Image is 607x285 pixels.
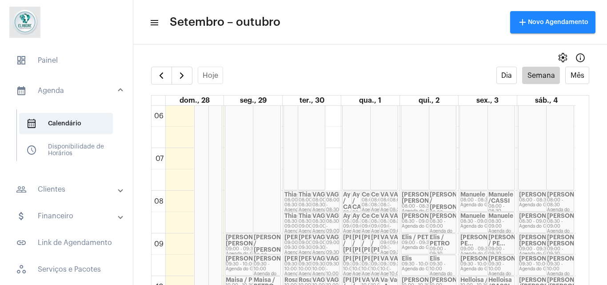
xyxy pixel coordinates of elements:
[352,229,369,244] div: Agenda do Google
[226,252,280,257] div: Agenda do Google
[390,213,407,219] strong: VAGO
[362,213,384,219] strong: Celeste
[326,213,344,219] strong: VAGO
[547,198,573,208] div: 08:00 - 08:30
[352,253,369,263] div: 09:00 - 09:30
[371,234,421,253] strong: [PERSON_NAME] / [PERSON_NAME]
[402,245,456,250] div: Agenda do Google
[519,192,569,197] strong: [PERSON_NAME]
[284,213,304,219] strong: Thiago
[299,250,325,260] div: Agenda do Google
[390,256,407,261] strong: VAGO
[226,262,280,267] div: 09:30 - 10:00
[326,219,338,234] div: 08:30 - 09:00
[284,277,306,283] strong: Rosana
[380,208,397,222] div: Agenda do Google
[299,219,325,229] div: 08:30 - 09:00
[312,192,330,197] strong: VAGO
[299,272,325,281] div: Agenda do Google
[19,140,113,161] span: Disponibilidade de Horários
[460,224,515,229] div: Agenda do Google
[299,192,319,197] strong: Thiago
[533,96,559,105] a: 4 de outubro de 2025
[380,250,397,265] div: Agenda do Google
[362,219,379,229] div: 08:30 - 09:00
[547,229,573,239] div: Agenda do Google
[312,229,339,239] div: Agenda do Google
[430,234,450,246] strong: Elis / PETRO
[362,208,379,222] div: Agenda do Google
[402,241,456,245] div: 09:00 - 09:30
[299,198,325,208] div: 08:00 - 08:30
[284,256,334,261] strong: [PERSON_NAME]
[402,224,456,229] div: Agenda do Google
[565,67,589,84] button: Mês
[371,253,388,263] div: 09:00 - 09:30
[362,198,379,208] div: 08:00 - 08:30
[371,277,389,283] strong: VAGO
[519,267,573,272] div: Agenda do Google
[326,277,344,283] strong: VAGO
[519,224,573,229] div: Agenda do Google
[488,262,515,272] div: 09:30 - 10:00
[352,262,369,272] div: 09:30 - 10:00
[402,219,456,224] div: 08:30 - 09:00
[254,272,280,281] div: Agenda do Google
[460,203,515,208] div: Agenda do Google
[178,96,212,105] a: 28 de setembro de 2025
[460,252,515,257] div: Agenda do Google
[460,198,515,203] div: 08:00 - 08:30
[402,204,456,209] div: 08:00 - 08:30
[343,192,362,210] strong: Ayla / CASSI
[547,219,573,229] div: 08:30 - 09:00
[430,210,456,220] div: 08:00 - 08:30
[226,234,280,246] strong: [PERSON_NAME] / [PERSON_NAME]
[390,219,397,234] div: 08:30 - 09:00
[26,145,37,156] span: sidenav icon
[519,256,569,261] strong: [PERSON_NAME]
[16,211,119,221] mat-panel-title: Financeiro
[362,253,379,263] div: 09:00 - 09:30
[371,262,388,272] div: 09:30 - 10:00
[460,247,515,252] div: 09:00 - 09:30
[326,192,344,197] strong: VAGO
[430,272,456,281] div: Agenda do Google
[226,277,268,283] strong: Maisa / PETRO
[5,205,133,227] mat-expansion-panel-header: sidenav iconFinanceiro
[312,250,339,260] div: Agenda do Google
[226,247,280,252] div: 09:00 - 09:30
[460,234,514,246] strong: [PERSON_NAME] / PE...
[326,256,344,261] strong: VAGO
[380,192,398,197] strong: VAGO
[371,198,388,208] div: 08:00 - 08:30
[254,256,303,261] strong: [PERSON_NAME]
[417,96,441,105] a: 2 de outubro de 2025
[488,229,515,239] div: Agenda do Google
[380,213,398,219] strong: VAGO
[390,192,407,197] strong: VAGO
[519,252,573,257] div: Agenda do Google
[26,118,37,129] span: sidenav icon
[380,262,397,272] div: 09:30 - 10:00
[298,96,326,105] a: 30 de setembro de 2025
[326,234,344,240] strong: VAGO
[226,256,276,261] strong: [PERSON_NAME]
[299,256,348,261] strong: [PERSON_NAME]
[380,198,397,208] div: 08:00 - 08:30
[172,67,192,84] button: Próximo Semana
[16,237,27,248] mat-icon: sidenav icon
[488,247,515,257] div: 09:00 - 09:30
[343,213,356,219] strong: Ayla
[326,262,338,277] div: 09:30 - 10:00
[152,197,165,205] div: 08
[362,262,379,272] div: 09:30 - 10:00
[299,262,325,272] div: 09:30 - 10:00
[547,192,597,197] strong: [PERSON_NAME]
[430,247,456,257] div: 09:00 - 09:30
[460,262,515,267] div: 09:30 - 10:00
[352,192,371,210] strong: Ayla / CASSI
[284,234,334,240] strong: [PERSON_NAME]
[488,219,515,229] div: 08:30 - 09:00
[430,229,456,239] div: Agenda do Google
[299,229,325,239] div: Agenda do Google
